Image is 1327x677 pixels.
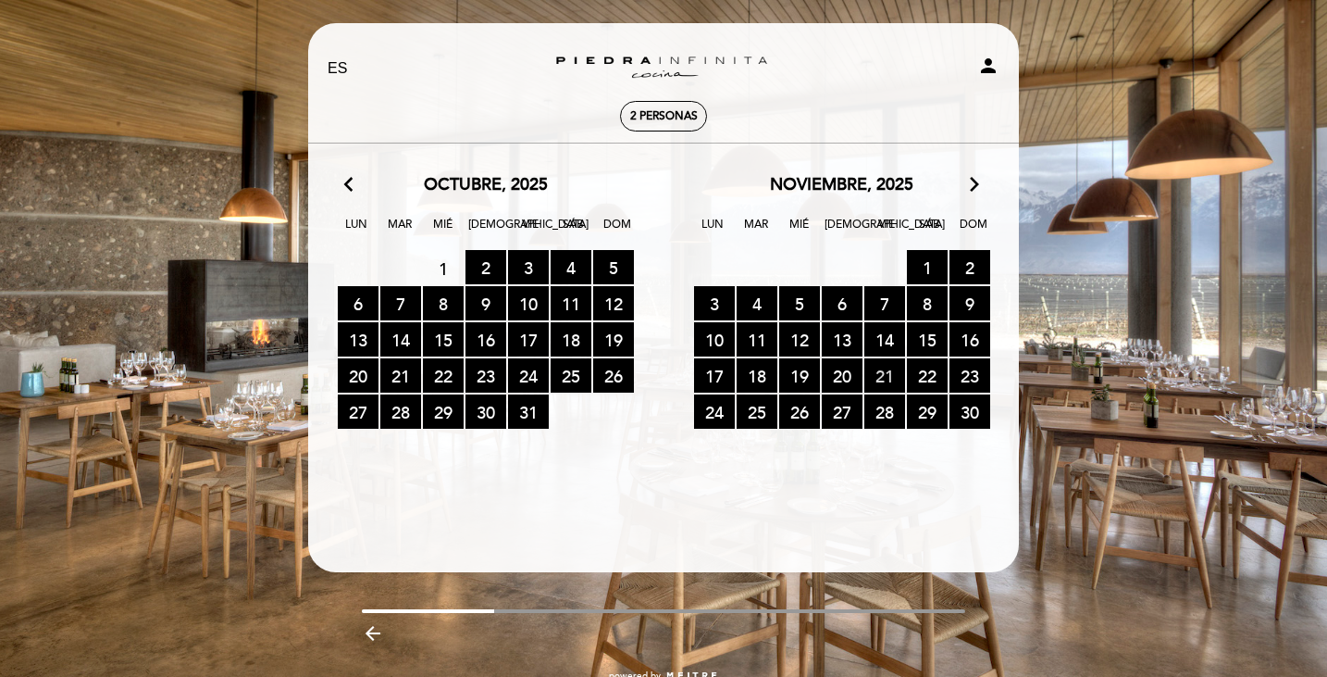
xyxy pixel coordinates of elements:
span: noviembre, 2025 [770,173,913,197]
span: 12 [779,322,820,357]
span: [DEMOGRAPHIC_DATA] [825,215,862,249]
i: person [977,55,999,77]
span: 9 [465,286,506,320]
span: Vie [868,215,905,249]
span: 25 [551,358,591,393]
span: 20 [338,358,378,393]
span: 24 [508,358,549,393]
span: 26 [779,395,820,429]
span: 7 [380,286,421,320]
span: 5 [593,250,634,284]
span: 12 [593,286,634,320]
i: arrow_forward_ios [966,173,983,197]
span: 3 [694,286,735,320]
span: 21 [864,358,905,393]
span: Lun [694,215,731,249]
span: 8 [907,286,948,320]
span: 29 [907,395,948,429]
span: 15 [423,322,464,357]
span: 5 [779,286,820,320]
span: 9 [949,286,990,320]
span: 2 [949,250,990,284]
span: 30 [949,395,990,429]
button: person [977,55,999,83]
span: 22 [907,358,948,393]
span: Lun [338,215,375,249]
span: 27 [822,395,862,429]
span: 27 [338,395,378,429]
span: 2 [465,250,506,284]
span: Dom [955,215,992,249]
span: 19 [593,322,634,357]
span: Dom [599,215,636,249]
span: 13 [822,322,862,357]
span: 14 [380,322,421,357]
span: 1 [907,250,948,284]
span: 16 [949,322,990,357]
span: 23 [465,358,506,393]
span: 24 [694,395,735,429]
span: Mar [738,215,775,249]
span: 23 [949,358,990,393]
span: 28 [380,395,421,429]
span: 16 [465,322,506,357]
i: arrow_backward [362,622,384,645]
span: Sáb [555,215,592,249]
span: 6 [822,286,862,320]
span: 8 [423,286,464,320]
span: 11 [737,322,777,357]
span: 31 [508,395,549,429]
span: 15 [907,322,948,357]
i: arrow_back_ios [344,173,361,197]
span: Mié [425,215,462,249]
span: 4 [737,286,777,320]
span: 3 [508,250,549,284]
span: octubre, 2025 [424,173,548,197]
span: 14 [864,322,905,357]
span: 21 [380,358,421,393]
span: Vie [512,215,549,249]
span: 10 [694,322,735,357]
span: 17 [508,322,549,357]
span: 29 [423,395,464,429]
span: 28 [864,395,905,429]
span: 18 [737,358,777,393]
span: 6 [338,286,378,320]
span: 26 [593,358,634,393]
span: 18 [551,322,591,357]
span: 17 [694,358,735,393]
span: 2 personas [630,109,698,123]
span: 19 [779,358,820,393]
span: Mar [381,215,418,249]
span: 13 [338,322,378,357]
span: 1 [423,251,464,285]
span: 7 [864,286,905,320]
span: 11 [551,286,591,320]
span: [DEMOGRAPHIC_DATA] [468,215,505,249]
span: 25 [737,395,777,429]
span: 22 [423,358,464,393]
span: Sáb [912,215,949,249]
span: 4 [551,250,591,284]
span: 20 [822,358,862,393]
span: 10 [508,286,549,320]
span: 30 [465,395,506,429]
span: Mié [781,215,818,249]
a: Zuccardi [GEOGRAPHIC_DATA] - Restaurant [GEOGRAPHIC_DATA] [548,44,779,94]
